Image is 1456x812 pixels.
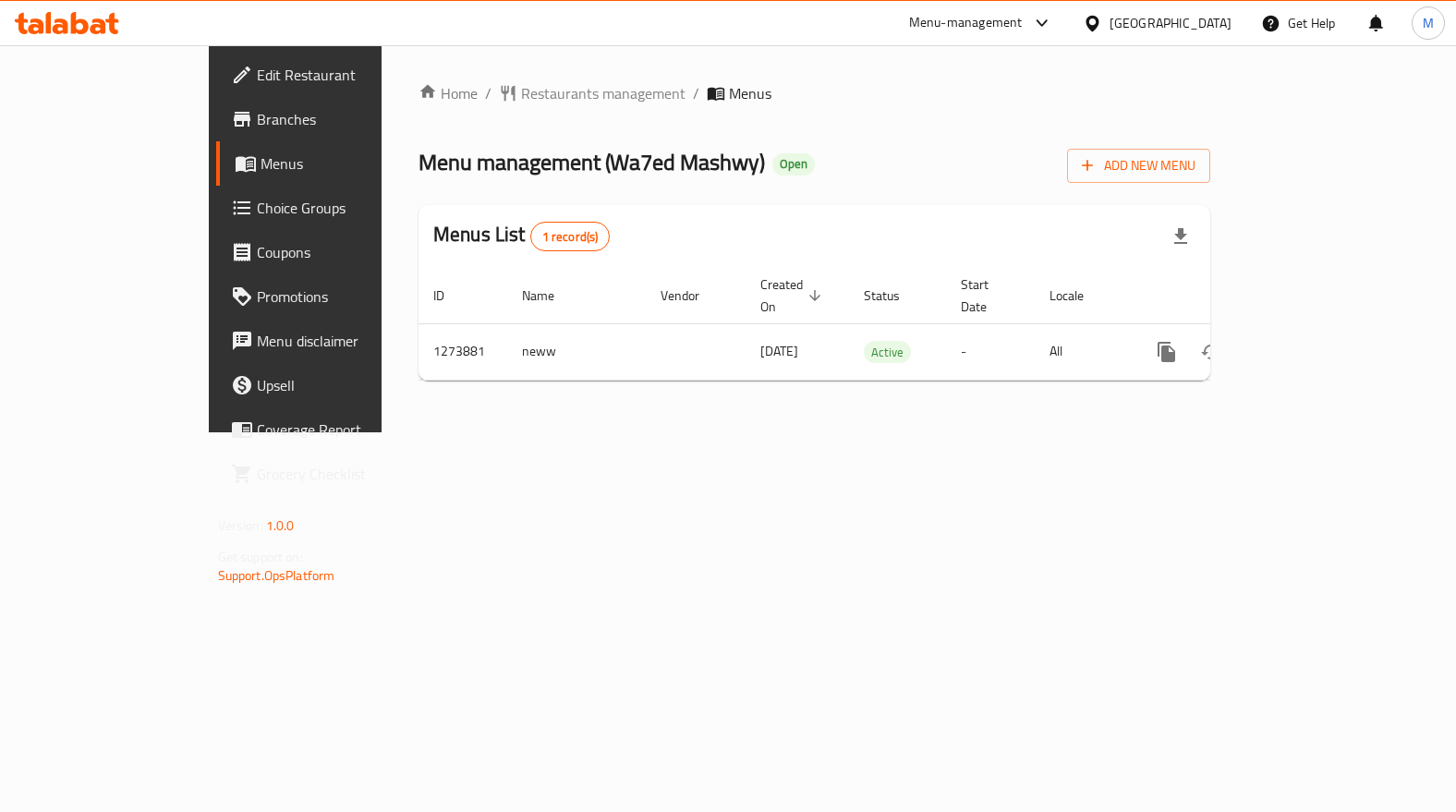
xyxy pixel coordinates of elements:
[961,273,1013,318] span: Start Date
[485,82,491,104] li: /
[772,153,815,176] div: Open
[1050,285,1108,307] span: Locale
[1110,13,1232,33] div: [GEOGRAPHIC_DATA]
[218,514,263,538] span: Version:
[216,274,452,319] a: Promotions
[772,156,815,172] span: Open
[216,319,452,363] a: Menu disclaimer
[661,285,723,307] span: Vendor
[257,241,437,263] span: Coupons
[433,285,468,307] span: ID
[218,545,303,569] span: Get support on:
[419,268,1337,381] table: enhanced table
[1159,214,1203,259] div: Export file
[261,152,437,175] span: Menus
[257,463,437,485] span: Grocery Checklist
[864,341,911,363] div: Active
[499,82,686,104] a: Restaurants management
[257,418,437,441] span: Coverage Report
[864,285,924,307] span: Status
[216,97,452,141] a: Branches
[1035,323,1130,380] td: All
[1423,13,1434,33] span: M
[266,514,295,538] span: 1.0.0
[521,82,686,104] span: Restaurants management
[257,330,437,352] span: Menu disclaimer
[216,53,452,97] a: Edit Restaurant
[433,221,610,251] h2: Menus List
[257,285,437,308] span: Promotions
[257,374,437,396] span: Upsell
[216,186,452,230] a: Choice Groups
[1130,268,1337,324] th: Actions
[530,222,611,251] div: Total records count
[419,141,765,183] span: Menu management ( Wa7ed Mashwy )
[257,108,437,130] span: Branches
[1067,149,1210,183] button: Add New Menu
[522,285,578,307] span: Name
[419,323,507,380] td: 1273881
[216,141,452,186] a: Menus
[257,197,437,219] span: Choice Groups
[216,407,452,452] a: Coverage Report
[760,273,827,318] span: Created On
[946,323,1035,380] td: -
[760,339,798,363] span: [DATE]
[729,82,771,104] span: Menus
[864,342,911,363] span: Active
[1082,154,1195,177] span: Add New Menu
[507,323,646,380] td: neww
[216,230,452,274] a: Coupons
[693,82,699,104] li: /
[1145,330,1189,374] button: more
[218,564,335,588] a: Support.OpsPlatform
[216,363,452,407] a: Upsell
[257,64,437,86] span: Edit Restaurant
[531,228,610,246] span: 1 record(s)
[216,452,452,496] a: Grocery Checklist
[1189,330,1233,374] button: Change Status
[909,12,1023,34] div: Menu-management
[419,82,1210,104] nav: breadcrumb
